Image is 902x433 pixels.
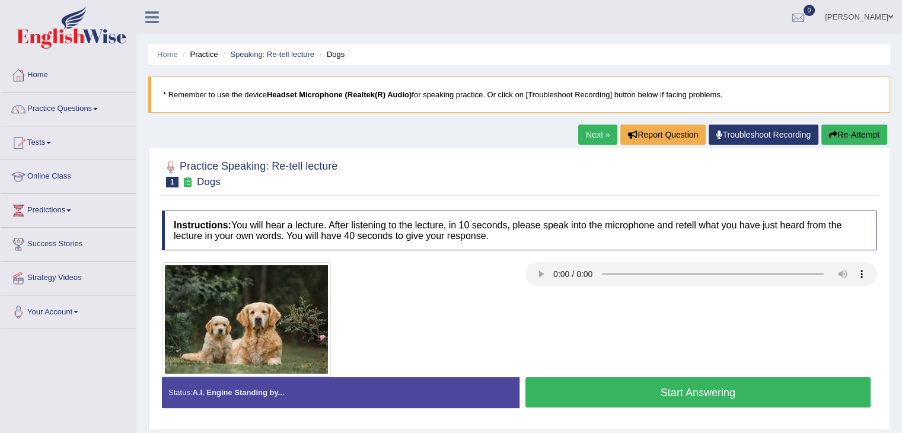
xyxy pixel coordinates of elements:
a: Home [1,59,136,88]
small: Exam occurring question [181,177,194,188]
h4: You will hear a lecture. After listening to the lecture, in 10 seconds, please speak into the mic... [162,211,876,250]
a: Online Class [1,160,136,190]
a: Home [157,50,178,59]
a: Success Stories [1,228,136,257]
h2: Practice Speaking: Re-tell lecture [162,158,337,187]
small: Dogs [197,176,221,187]
li: Practice [180,49,218,60]
button: Report Question [620,125,706,145]
b: Headset Microphone (Realtek(R) Audio) [267,90,412,99]
a: Tests [1,126,136,156]
a: Next » [578,125,617,145]
a: Your Account [1,295,136,325]
a: Speaking: Re-tell lecture [230,50,314,59]
b: Instructions: [174,220,231,230]
a: Predictions [1,194,136,224]
span: 1 [166,177,179,187]
a: Troubleshoot Recording [709,125,818,145]
blockquote: * Remember to use the device for speaking practice. Or click on [Troubleshoot Recording] button b... [148,77,890,113]
a: Strategy Videos [1,262,136,291]
button: Re-Attempt [821,125,887,145]
span: 0 [804,5,815,16]
button: Start Answering [525,377,871,407]
a: Practice Questions [1,93,136,122]
strong: A.I. Engine Standing by... [192,388,284,397]
li: Dogs [317,49,345,60]
div: Status: [162,377,519,407]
